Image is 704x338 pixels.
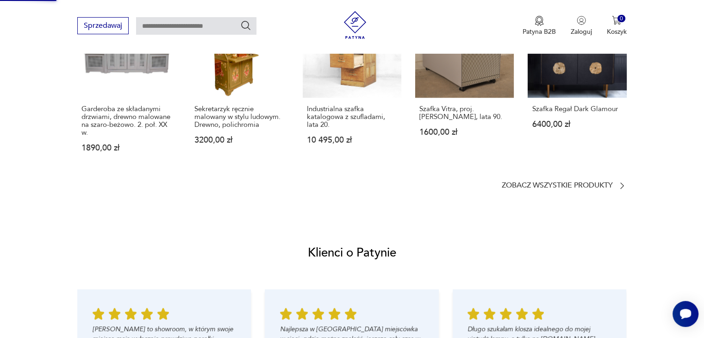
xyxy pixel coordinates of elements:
[502,182,613,188] p: Zobacz wszystkie produkty
[577,16,586,25] img: Ikonka użytkownika
[523,16,556,36] a: Ikona medaluPatyna B2B
[345,308,356,319] img: Ikona gwiazdy
[81,144,172,152] p: 1890,00 zł
[502,181,627,190] a: Zobacz wszystkie produkty
[533,308,544,319] img: Ikona gwiazdy
[468,308,480,319] img: Ikona gwiazdy
[419,105,510,121] p: Szafka Vitra, proj. [PERSON_NAME], lata 90.
[194,105,285,129] p: Sekretarzyk ręcznie malowany w stylu ludowym. Drewno, polichromia
[312,308,324,319] img: Ikona gwiazdy
[517,308,528,319] img: Ikona gwiazdy
[484,308,496,319] img: Ikona gwiazdy
[571,27,592,36] p: Zaloguj
[194,136,285,144] p: 3200,00 zł
[523,16,556,36] button: Patyna B2B
[612,16,621,25] img: Ikona koszyka
[77,23,129,30] a: Sprzedawaj
[141,308,153,319] img: Ikona gwiazdy
[109,308,120,319] img: Ikona gwiazdy
[673,301,698,327] iframe: Smartsupp widget button
[523,27,556,36] p: Patyna B2B
[500,308,512,319] img: Ikona gwiazdy
[125,308,137,319] img: Ikona gwiazdy
[607,16,627,36] button: 0Koszyk
[571,16,592,36] button: Zaloguj
[419,128,510,136] p: 1600,00 zł
[307,105,397,129] p: Industrialna szafka katalogowa z szufladami, lata 20.
[93,308,104,319] img: Ikona gwiazdy
[240,20,251,31] button: Szukaj
[607,27,627,36] p: Koszyk
[81,105,172,137] p: Garderoba ze składanymi drzwiami, drewno malowane na szaro-beżowo. 2. poł. XX w.
[307,136,397,144] p: 10 495,00 zł
[296,308,308,319] img: Ikona gwiazdy
[280,308,292,319] img: Ikona gwiazdy
[157,308,169,319] img: Ikona gwiazdy
[532,120,622,128] p: 6400,00 zł
[329,308,340,319] img: Ikona gwiazdy
[535,16,544,26] img: Ikona medalu
[617,15,625,23] div: 0
[532,105,622,113] p: Szafka Regał Dark Glamour
[308,245,396,261] h2: Klienci o Patynie
[341,11,369,39] img: Patyna - sklep z meblami i dekoracjami vintage
[77,17,129,34] button: Sprzedawaj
